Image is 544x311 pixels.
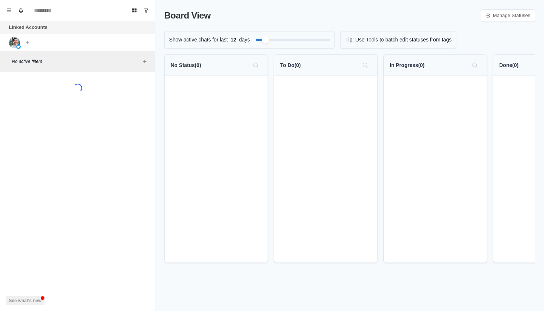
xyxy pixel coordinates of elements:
[250,59,262,71] button: Search
[262,36,269,44] div: Filter by activity days
[469,59,481,71] button: Search
[359,59,371,71] button: Search
[15,4,27,16] button: Notifications
[169,36,228,44] p: Show active chats for last
[16,44,21,49] img: picture
[239,36,250,44] p: days
[380,36,452,44] p: to batch edit statuses from tags
[12,58,140,65] p: No active filters
[171,61,201,69] p: No Status ( 0 )
[140,57,149,66] button: Add filters
[228,36,239,44] span: 12
[345,36,365,44] p: Tip: Use
[280,61,301,69] p: To Do ( 0 )
[140,4,152,16] button: Show unread conversations
[366,36,378,44] a: Tools
[481,9,535,22] a: Manage Statuses
[23,38,32,47] button: Add account
[499,61,518,69] p: Done ( 0 )
[164,9,211,22] p: Board View
[9,37,20,48] img: picture
[6,296,44,305] button: See what's new
[9,24,47,31] p: Linked Accounts
[128,4,140,16] button: Board View
[390,61,424,69] p: In Progress ( 0 )
[3,4,15,16] button: Menu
